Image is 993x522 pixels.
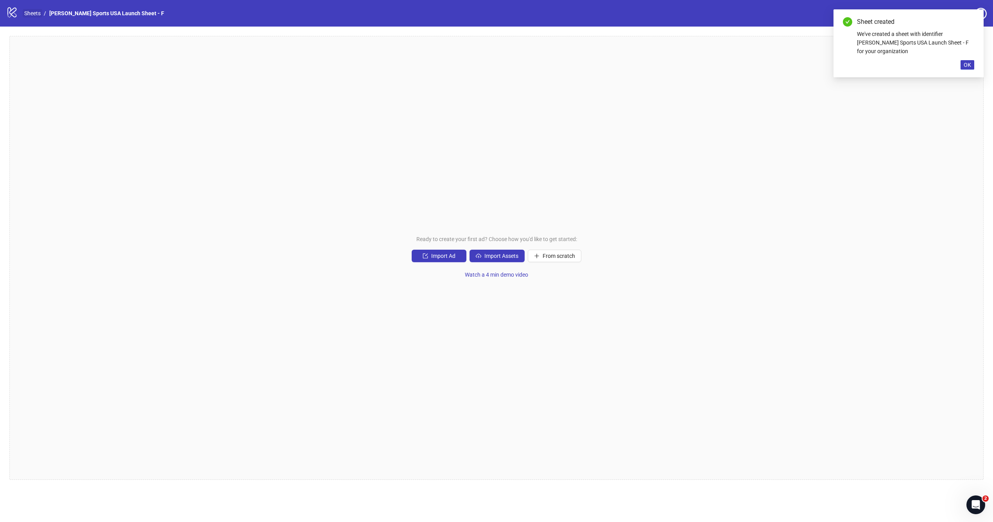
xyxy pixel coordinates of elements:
[528,250,581,262] button: From scratch
[543,253,575,259] span: From scratch
[465,272,528,278] span: Watch a 4 min demo video
[459,268,534,281] button: Watch a 4 min demo video
[931,8,972,20] a: Settings
[44,9,46,18] li: /
[476,253,481,259] span: cloud-upload
[975,8,987,20] span: question-circle
[966,495,985,514] iframe: Intercom live chat
[23,9,42,18] a: Sheets
[964,62,971,68] span: OK
[412,250,466,262] button: Import Ad
[843,17,852,27] span: check-circle
[966,17,974,26] a: Close
[534,253,540,259] span: plus
[431,253,455,259] span: Import Ad
[857,17,974,27] div: Sheet created
[982,495,989,502] span: 2
[416,235,577,243] span: Ready to create your first ad? Choose how you'd like to get started:
[857,30,974,55] div: We've created a sheet with identifier [PERSON_NAME] Sports USA Launch Sheet - F for your organiza...
[470,250,525,262] button: Import Assets
[423,253,428,259] span: import
[484,253,518,259] span: Import Assets
[48,9,166,18] a: [PERSON_NAME] Sports USA Launch Sheet - F
[961,60,974,70] button: OK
